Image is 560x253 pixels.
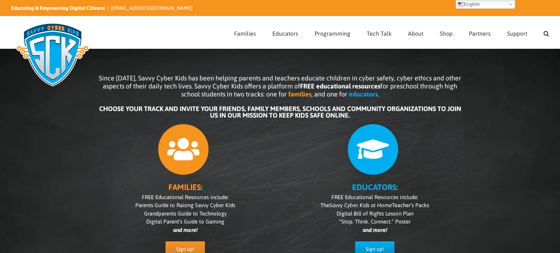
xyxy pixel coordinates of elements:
[272,16,298,48] a: Educators
[99,105,461,119] b: CHOOSE YOUR TRACK AND INVITE YOUR FRIENDS, FAMILY MEMBERS, SCHOOLS AND COMMUNITY ORGANIZATIONS TO...
[288,90,311,98] b: families
[135,202,235,208] span: Parents Guide to Raising Savvy Cyber Kids
[320,202,429,208] span: The Teacher’s Packs
[111,5,192,11] a: [EMAIL_ADDRESS][DOMAIN_NAME]
[99,74,461,98] span: Since [DATE], Savvy Cyber Kids has been helping parents and teachers educate children in cyber sa...
[272,31,298,36] span: Educators
[349,90,378,98] b: educators
[440,31,452,36] span: Shop
[469,31,491,36] span: Partners
[11,5,105,11] i: Educating & Empowering Digital Citizens
[366,246,384,252] span: Sign up!
[367,31,392,36] span: Tech Talk
[469,16,491,48] a: Partners
[142,194,229,200] span: FREE Educational Resources include:
[311,90,347,98] span: , and one for
[176,246,194,252] span: Sign up!
[378,90,379,98] span: .
[367,16,392,48] a: Tech Talk
[408,16,423,48] a: About
[331,194,418,200] span: FREE Educational Resources include:
[329,202,392,208] i: Savvy Cyber Kids at Home
[352,182,398,192] b: EDUCATORS:
[507,31,527,36] span: Support
[363,227,387,233] i: and more!
[440,16,452,48] a: Shop
[168,182,202,192] b: FAMILIES:
[234,16,256,48] a: Families
[408,31,423,36] span: About
[146,218,224,225] span: Digital Parent’s Guide to Gaming
[315,31,350,36] span: Programming
[337,210,413,217] span: Digital Bill of Rights Lesson Plan
[315,16,350,48] a: Programming
[144,210,227,217] span: Grandparents Guide to Technology
[234,16,549,48] nav: Main Menu
[11,18,94,91] img: Savvy Cyber Kids Logo
[234,31,256,36] span: Families
[173,227,198,233] i: and more!
[544,16,549,48] a: Search
[339,218,411,225] span: “Stop. Think. Connect.” Poster
[300,82,380,90] b: FREE educational resources
[458,1,464,7] img: en
[507,16,527,48] a: Support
